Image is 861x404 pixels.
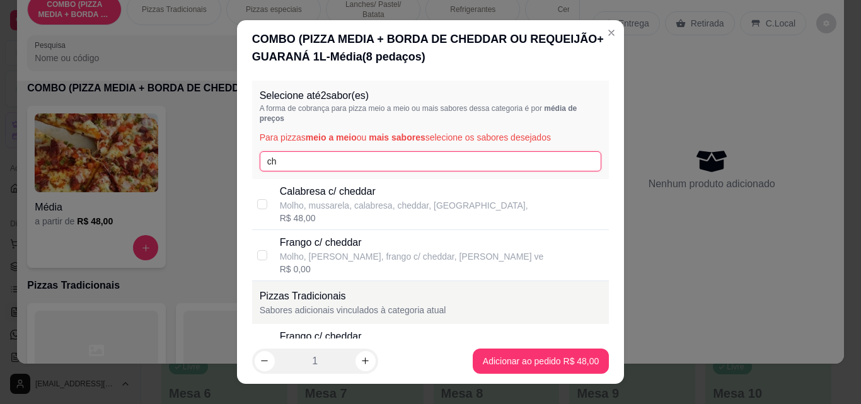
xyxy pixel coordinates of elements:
p: Frango c/ cheddar [280,235,544,250]
p: Sabores adicionais vinculados à categoria atual [260,304,602,316]
input: Pesquise pelo nome do sabor [260,151,602,171]
p: Molho, mussarela, calabresa, cheddar, [GEOGRAPHIC_DATA], [280,199,528,212]
p: Molho, [PERSON_NAME], frango c/ cheddar, [PERSON_NAME] ve [280,250,544,263]
span: média de preços [260,104,577,123]
button: decrease-product-quantity [255,351,275,371]
div: R$ 48,00 [280,212,528,224]
span: meio a meio [306,132,357,142]
div: Frango c/ cheddar [280,329,544,344]
button: increase-product-quantity [355,351,376,371]
div: COMBO (PIZZA MEDIA + BORDA DE CHEDDAR OU REQUEIJÃO+ GUARANÁ 1L - Média ( 8 pedaços) [252,30,610,66]
p: A forma de cobrança para pizza meio a meio ou mais sabores dessa categoria é por [260,103,602,124]
p: Pizzas Tradicionais [260,289,602,304]
div: R$ 0,00 [280,263,544,275]
p: 1 [312,354,318,369]
p: Para pizzas ou selecione os sabores desejados [260,131,602,144]
button: Close [601,23,621,43]
p: Selecione até 2 sabor(es) [260,88,602,103]
p: Calabresa c/ cheddar [280,184,528,199]
button: Adicionar ao pedido R$ 48,00 [473,349,609,374]
span: mais sabores [369,132,425,142]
